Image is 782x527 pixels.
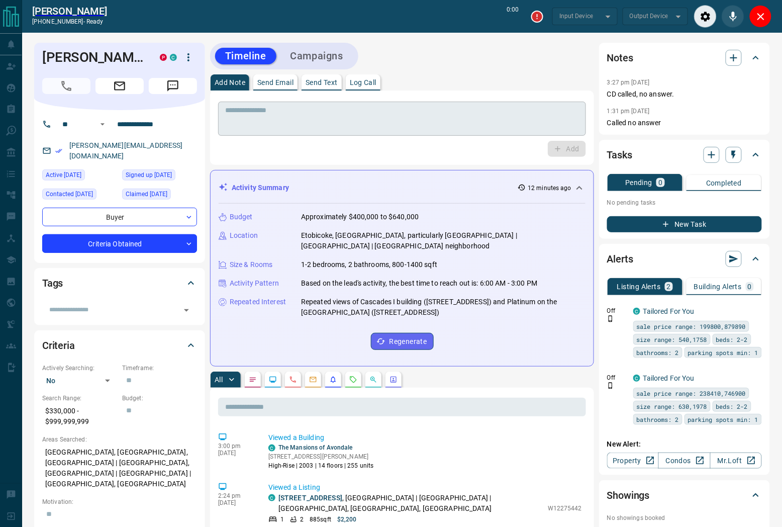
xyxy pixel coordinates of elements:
[42,234,197,253] div: Criteria Obtained
[42,49,145,65] h1: [PERSON_NAME]
[46,189,93,199] span: Contacted [DATE]
[607,118,762,128] p: Called no answer
[617,283,661,290] p: Listing Alerts
[528,184,571,193] p: 12 minutes ago
[215,48,276,64] button: Timeline
[607,50,633,66] h2: Notes
[289,376,297,384] svg: Calls
[637,401,707,411] span: size range: 630,1978
[607,439,762,450] p: New Alert:
[42,271,197,295] div: Tags
[309,376,317,384] svg: Emails
[637,334,707,344] span: size range: 540,1758
[306,79,338,86] p: Send Text
[42,169,117,184] div: Sun Sep 07 2025
[218,450,253,457] p: [DATE]
[389,376,398,384] svg: Agent Actions
[633,308,640,315] div: condos.ca
[42,403,117,430] p: $330,000 - $999,999,999
[716,334,748,344] span: beds: 2-2
[607,483,762,507] div: Showings
[607,453,659,469] a: Property
[280,515,284,524] p: 1
[95,78,144,94] span: Email
[607,513,762,522] p: No showings booked
[257,79,294,86] p: Send Email
[349,376,357,384] svg: Requests
[637,388,746,398] span: sale price range: 238410,746900
[122,169,197,184] div: Fri Dec 07 2018
[42,444,197,492] p: [GEOGRAPHIC_DATA], [GEOGRAPHIC_DATA], [GEOGRAPHIC_DATA] | [GEOGRAPHIC_DATA], [GEOGRAPHIC_DATA] | ...
[301,259,437,270] p: 1-2 bedrooms, 2 bathrooms, 800-1400 sqft
[149,78,197,94] span: Message
[607,247,762,271] div: Alerts
[301,297,585,318] p: Repeated views of Cascades I building ([STREET_ADDRESS]) and Platinum on the [GEOGRAPHIC_DATA] ([...
[215,79,245,86] p: Add Note
[42,337,75,354] h2: Criteria
[126,170,172,180] span: Signed up [DATE]
[230,230,258,241] p: Location
[749,5,772,28] div: Close
[269,376,277,384] svg: Lead Browsing Activity
[607,108,650,115] p: 1:31 pm [DATE]
[637,347,679,358] span: bathrooms: 2
[160,54,167,61] div: property.ca
[607,251,633,267] h2: Alerts
[301,230,585,251] p: Etobicoke, [GEOGRAPHIC_DATA], particularly [GEOGRAPHIC_DATA] | [GEOGRAPHIC_DATA] | [GEOGRAPHIC_DA...
[688,347,758,358] span: parking spots min: 1
[607,315,614,322] svg: Push Notification Only
[625,179,652,186] p: Pending
[350,79,376,86] p: Log Call
[218,492,253,499] p: 2:24 pm
[607,46,762,70] div: Notes
[710,453,762,469] a: Mr.Loft
[268,452,374,461] p: [STREET_ADDRESS][PERSON_NAME]
[507,5,519,28] p: 0:00
[230,259,273,270] p: Size & Rooms
[667,283,671,290] p: 2
[607,382,614,389] svg: Push Notification Only
[268,432,582,443] p: Viewed a Building
[218,443,253,450] p: 3:00 pm
[694,5,717,28] div: Audio Settings
[371,333,434,350] button: Regenerate
[42,497,197,506] p: Motivation:
[280,48,353,64] button: Campaigns
[96,118,109,130] button: Open
[706,180,742,187] p: Completed
[126,189,167,199] span: Claimed [DATE]
[278,493,543,514] p: , [GEOGRAPHIC_DATA] | [GEOGRAPHIC_DATA] | [GEOGRAPHIC_DATA], [GEOGRAPHIC_DATA], [GEOGRAPHIC_DATA]
[69,141,183,160] a: [PERSON_NAME][EMAIL_ADDRESS][DOMAIN_NAME]
[658,453,710,469] a: Condos
[42,364,117,373] p: Actively Searching:
[607,373,627,382] p: Off
[218,499,253,506] p: [DATE]
[32,5,107,17] a: [PERSON_NAME]
[170,54,177,61] div: condos.ca
[46,170,81,180] span: Active [DATE]
[268,482,582,493] p: Viewed a Listing
[42,435,197,444] p: Areas Searched:
[42,78,90,94] span: Call
[268,461,374,470] p: High-Rise | 2003 | 14 floors | 255 units
[337,515,357,524] p: $2,200
[278,494,342,502] a: [STREET_ADDRESS]
[55,147,62,154] svg: Email Verified
[643,307,695,315] a: Tailored For You
[607,89,762,100] p: CD called, no answer.
[278,444,353,451] a: The Mansions of Avondale
[369,376,377,384] svg: Opportunities
[748,283,752,290] p: 0
[122,394,197,403] p: Budget:
[607,306,627,315] p: Off
[249,376,257,384] svg: Notes
[86,18,104,25] span: ready
[643,374,695,382] a: Tailored For You
[607,216,762,232] button: New Task
[607,79,650,86] p: 3:27 pm [DATE]
[230,278,279,289] p: Activity Pattern
[301,278,537,289] p: Based on the lead's activity, the best time to reach out is: 6:00 AM - 3:00 PM
[633,375,640,382] div: condos.ca
[268,445,275,452] div: condos.ca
